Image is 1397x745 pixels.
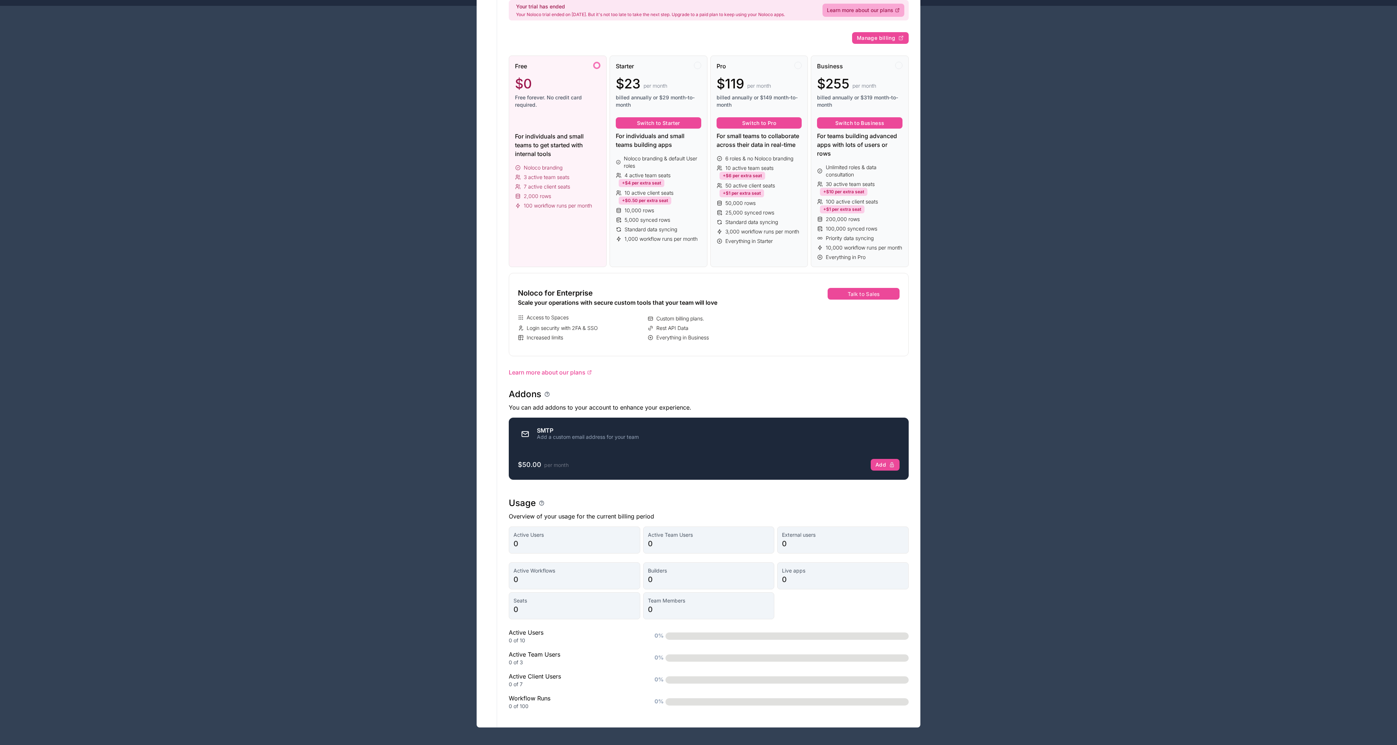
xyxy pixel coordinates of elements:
[514,539,635,549] span: 0
[828,288,900,300] button: Talk to Sales
[720,172,765,180] div: +$6 per extra seat
[653,630,665,642] span: 0%
[625,226,677,233] span: Standard data syncing
[656,315,704,322] span: Custom billing plans.
[725,209,774,216] span: 25,000 synced rows
[509,368,909,377] a: Learn more about our plans
[720,189,764,197] div: +$1 per extra seat
[826,164,902,178] span: Unlimited roles & data consultation
[509,650,642,666] div: Active Team Users
[782,567,904,574] span: Live apps
[725,155,793,162] span: 6 roles & no Noloco branding
[619,179,664,187] div: +$4 per extra seat
[509,388,541,400] h1: Addons
[826,254,866,261] span: Everything in Pro
[524,202,592,209] span: 100 workflow runs per month
[516,3,785,10] h2: Your trial has ended
[625,172,671,179] span: 4 active team seats
[656,334,709,341] span: Everything in Business
[648,567,770,574] span: Builders
[820,188,867,196] div: +$10 per extra seat
[725,164,774,172] span: 10 active team seats
[509,672,642,688] div: Active Client Users
[656,324,688,332] span: Rest API Data
[616,94,701,109] span: billed annually or $29 month-to-month
[616,76,641,91] span: $23
[717,62,726,71] span: Pro
[725,199,756,207] span: 50,000 rows
[515,132,600,158] div: For individuals and small teams to get started with internal tools
[625,216,670,224] span: 5,000 synced rows
[782,531,904,539] span: External users
[717,132,802,149] div: For small teams to collaborate across their data in real-time
[616,117,701,129] button: Switch to Starter
[817,94,902,109] span: billed annually or $319 month-to-month
[524,183,570,190] span: 7 active client seats
[644,82,667,90] span: per month
[826,235,874,242] span: Priority data syncing
[524,174,569,181] span: 3 active team seats
[648,597,770,604] span: Team Members
[725,218,778,226] span: Standard data syncing
[527,324,598,332] span: Login security with 2FA & SSO
[852,32,909,44] button: Manage billing
[514,531,635,539] span: Active Users
[871,459,900,471] button: Add
[514,597,635,604] span: Seats
[625,207,654,214] span: 10,000 rows
[875,461,895,468] div: Add
[826,198,878,205] span: 100 active client seats
[747,82,771,90] span: per month
[514,567,635,574] span: Active Workflows
[514,604,635,615] span: 0
[817,132,902,158] div: For teams building advanced apps with lots of users or rows
[822,4,904,17] a: Learn more about our plans
[537,427,639,433] div: SMTP
[616,132,701,149] div: For individuals and small teams building apps
[515,62,527,71] span: Free
[616,62,634,71] span: Starter
[817,62,843,71] span: Business
[857,35,895,41] span: Manage billing
[544,462,569,468] span: per month
[826,225,877,232] span: 100,000 synced rows
[648,604,770,615] span: 0
[826,216,860,223] span: 200,000 rows
[625,189,673,197] span: 10 active client seats
[509,659,642,666] div: 0 of 3
[817,117,902,129] button: Switch to Business
[826,180,875,188] span: 30 active team seats
[648,531,770,539] span: Active Team Users
[509,497,536,509] h1: Usage
[827,7,893,14] span: Learn more about our plans
[717,94,802,109] span: billed annually or $149 month-to-month
[509,628,642,644] div: Active Users
[527,334,563,341] span: Increased limits
[509,512,909,521] p: Overview of your usage for the current billing period
[509,703,642,710] div: 0 of 100
[537,433,639,441] div: Add a custom email address for your team
[648,574,770,585] span: 0
[653,674,665,686] span: 0%
[518,461,541,468] span: $50.00
[509,637,642,644] div: 0 of 10
[725,228,799,235] span: 3,000 workflow runs per month
[509,403,909,412] p: You can add addons to your account to enhance your experience.
[518,288,593,298] span: Noloco for Enterprise
[527,314,569,321] span: Access to Spaces
[518,298,774,307] div: Scale your operations with secure custom tools that your team will love
[514,574,635,585] span: 0
[648,539,770,549] span: 0
[524,164,562,171] span: Noloco branding
[625,235,698,243] span: 1,000 workflow runs per month
[653,696,665,708] span: 0%
[725,237,773,245] span: Everything in Starter
[717,117,802,129] button: Switch to Pro
[826,244,902,251] span: 10,000 workflow runs per month
[852,82,876,90] span: per month
[515,94,600,109] span: Free forever. No credit card required.
[782,539,904,549] span: 0
[509,694,642,710] div: Workflow Runs
[782,574,904,585] span: 0
[725,182,775,189] span: 50 active client seats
